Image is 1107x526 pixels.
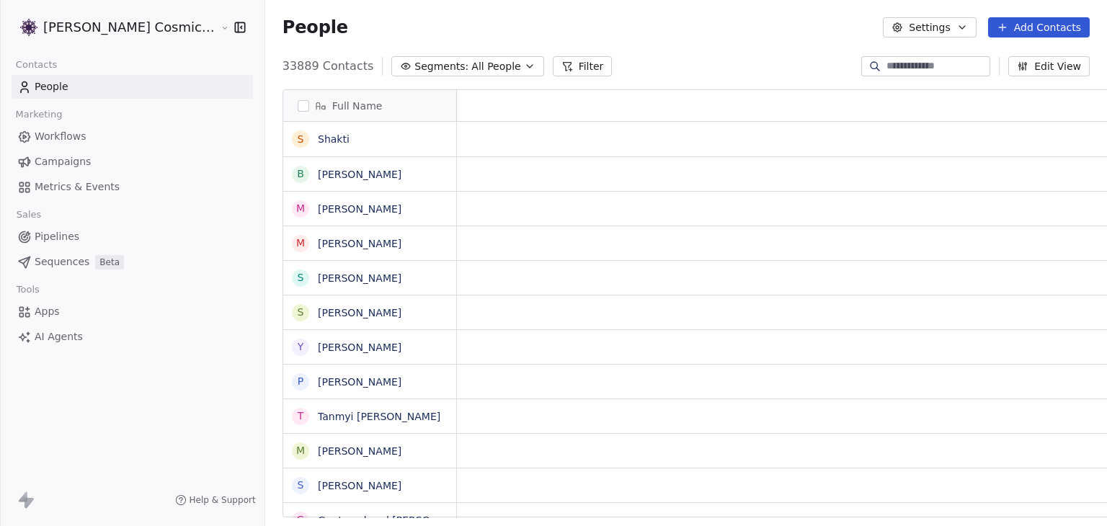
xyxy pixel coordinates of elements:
span: Beta [95,255,124,269]
span: Pipelines [35,229,79,244]
span: Metrics & Events [35,179,120,195]
div: M [296,236,305,251]
a: [PERSON_NAME] [318,445,401,457]
span: [PERSON_NAME] Cosmic Academy LLP [43,18,217,37]
span: Workflows [35,129,86,144]
span: Sequences [35,254,89,269]
span: People [35,79,68,94]
a: [PERSON_NAME] [318,480,401,491]
a: Metrics & Events [12,175,253,199]
span: Contacts [9,54,63,76]
a: Pipelines [12,225,253,249]
span: Marketing [9,104,68,125]
span: Tools [10,279,45,300]
a: People [12,75,253,99]
a: Campaigns [12,150,253,174]
a: AI Agents [12,325,253,349]
span: People [283,17,348,38]
div: P [298,374,303,389]
a: Tanmyi [PERSON_NAME] [318,411,440,422]
button: Filter [553,56,613,76]
div: S [297,305,303,320]
div: S [297,478,303,493]
button: [PERSON_NAME] Cosmic Academy LLP [17,15,210,40]
a: Apps [12,300,253,324]
a: [PERSON_NAME] [318,307,401,318]
div: M [296,201,305,216]
a: [PERSON_NAME] [318,272,401,284]
span: Apps [35,304,60,319]
div: Y [297,339,303,355]
a: [PERSON_NAME] [318,238,401,249]
div: B [297,166,304,182]
button: Settings [883,17,976,37]
span: Segments: [414,59,468,74]
a: Workflows [12,125,253,148]
span: All People [471,59,520,74]
div: S [297,132,303,147]
img: Logo_Properly_Aligned.png [20,19,37,36]
span: AI Agents [35,329,83,344]
span: 33889 Contacts [283,58,374,75]
span: Full Name [332,99,383,113]
div: Full Name [283,90,456,121]
a: [PERSON_NAME] [318,342,401,353]
button: Edit View [1008,56,1090,76]
span: Campaigns [35,154,91,169]
a: Help & Support [175,494,256,506]
a: Shakti [318,133,350,145]
div: M [296,443,305,458]
button: Add Contacts [988,17,1090,37]
div: S [297,270,303,285]
div: grid [283,122,457,518]
a: [PERSON_NAME] [318,376,401,388]
a: [PERSON_NAME] [318,169,401,180]
a: SequencesBeta [12,250,253,274]
a: Goutamchand [PERSON_NAME] [318,514,476,526]
span: Help & Support [190,494,256,506]
a: [PERSON_NAME] [318,203,401,215]
span: Sales [10,204,48,226]
div: T [297,409,303,424]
